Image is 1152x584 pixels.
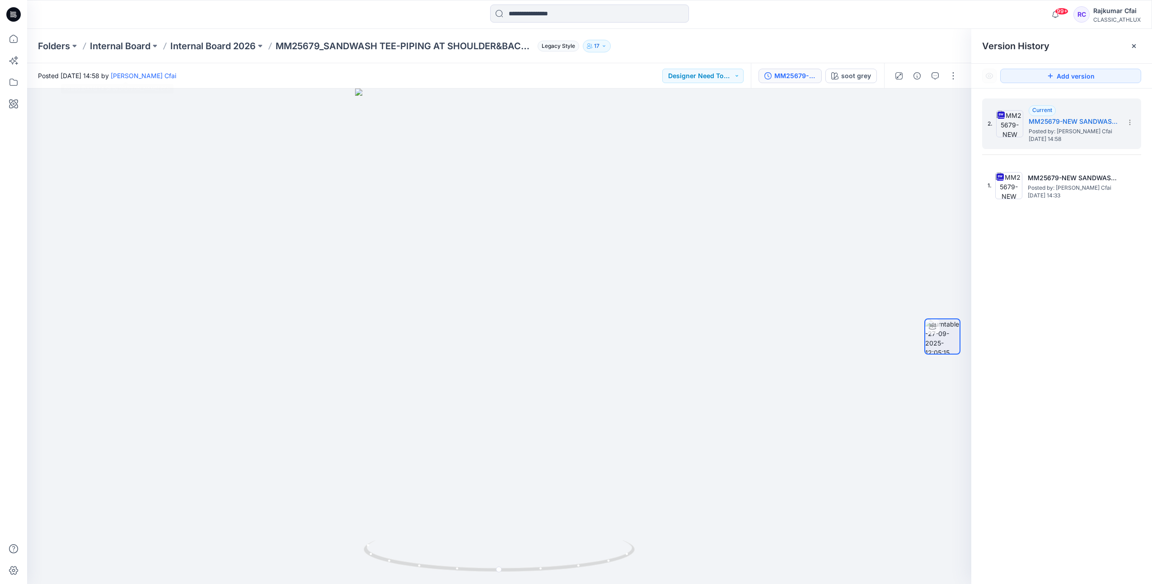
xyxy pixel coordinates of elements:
span: Posted by: Yuvaraj Cfai [1028,183,1118,192]
span: [DATE] 14:33 [1028,192,1118,199]
span: Posted [DATE] 14:58 by [38,71,176,80]
div: Rajkumar Cfai [1093,5,1141,16]
div: soot grey [841,71,871,81]
img: turntable-27-09-2025-12:05:15 [925,319,960,354]
p: MM25679_SANDWASH TEE-PIPING AT SHOULDER&BACK YOKE [276,40,534,52]
span: Version History [982,41,1049,51]
img: MM25679-NEW SANDWASH TEE-PIPING AT SHOULDER&BACK YOKE [995,172,1022,199]
img: MM25679-NEW SANDWASH TEE-PIPING AT SHOULDER&BACK YOKE [996,110,1023,137]
div: RC [1073,6,1090,23]
button: Details [910,69,924,83]
span: Posted by: Yuvaraj Cfai [1029,127,1119,136]
span: 99+ [1055,8,1068,15]
span: Current [1032,107,1052,113]
button: Legacy Style [534,40,579,52]
button: soot grey [825,69,877,83]
span: Legacy Style [538,41,579,51]
a: [PERSON_NAME] Cfai [111,72,176,79]
div: CLASSIC_ATHLUX [1093,16,1141,23]
button: Close [1130,42,1138,50]
p: 17 [594,41,599,51]
button: Add version [1000,69,1141,83]
button: Show Hidden Versions [982,69,997,83]
span: [DATE] 14:58 [1029,136,1119,142]
a: Internal Board 2026 [170,40,256,52]
button: MM25679-NEW SANDWASH TEE-PIPING AT SHOULDER&BACK YOKE [759,69,822,83]
span: 1. [988,182,992,190]
h5: MM25679-NEW SANDWASH TEE-PIPING AT SHOULDER&BACK YOKE [1029,116,1119,127]
a: Internal Board [90,40,150,52]
h5: MM25679-NEW SANDWASH TEE-PIPING AT SHOULDER&BACK YOKE [1028,173,1118,183]
div: MM25679-NEW SANDWASH TEE-PIPING AT SHOULDER&BACK YOKE [774,71,816,81]
button: 17 [583,40,611,52]
span: 2. [988,120,993,128]
a: Folders [38,40,70,52]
